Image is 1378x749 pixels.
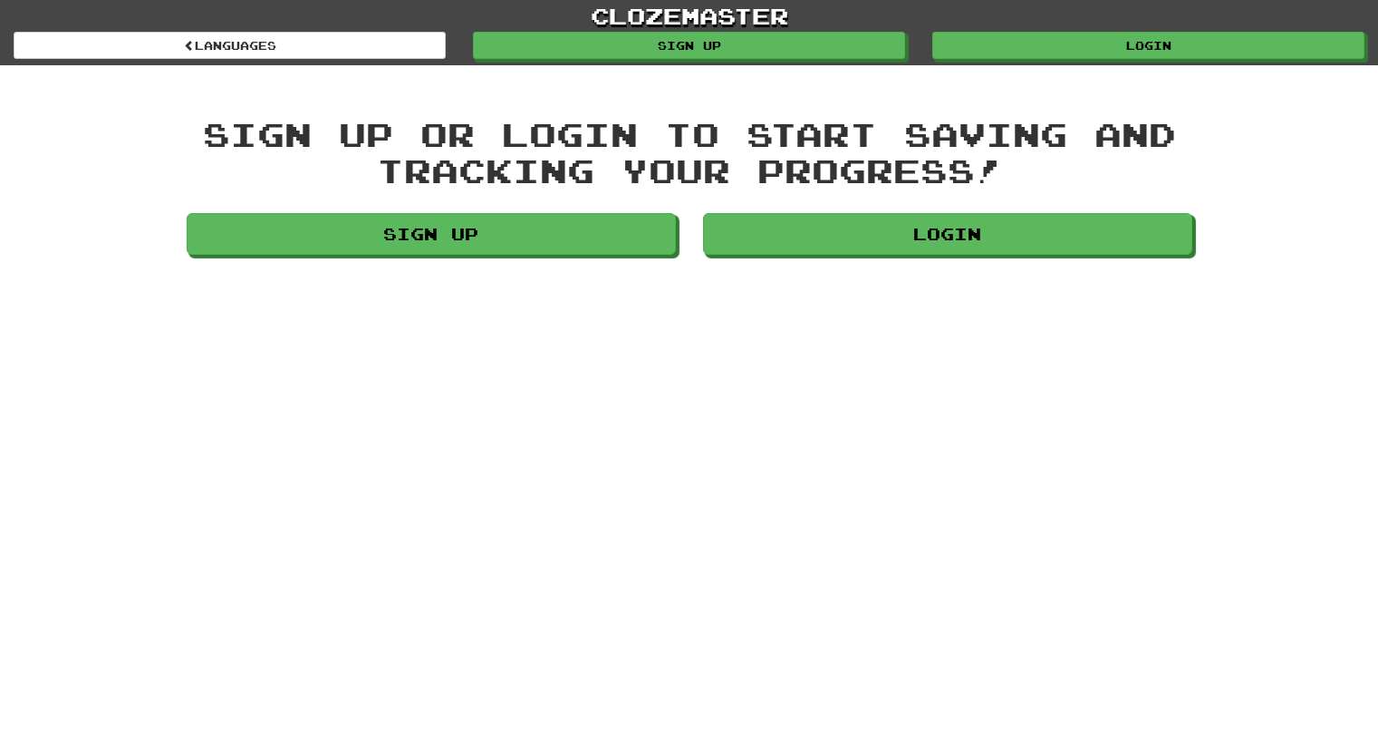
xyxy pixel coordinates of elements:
[14,32,446,59] a: Languages
[473,32,905,59] a: Sign up
[932,32,1364,59] a: Login
[187,116,1192,188] div: Sign up or login to start saving and tracking your progress!
[703,213,1192,255] a: Login
[187,213,676,255] a: Sign up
